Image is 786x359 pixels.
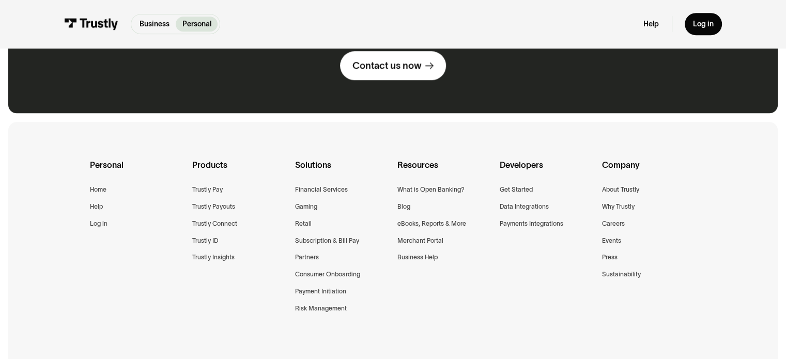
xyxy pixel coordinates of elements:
a: Business Help [397,252,437,263]
a: Why Trustly [602,201,635,212]
a: Payment Initiation [295,286,346,297]
div: Products [192,158,286,184]
a: Trustly Pay [192,184,223,195]
a: Events [602,236,621,246]
a: Merchant Portal [397,236,443,246]
a: Log in [685,13,722,35]
p: Business [140,19,169,29]
a: Subscription & Bill Pay [295,236,359,246]
a: Business [133,17,176,32]
a: Gaming [295,201,317,212]
a: eBooks, Reports & More [397,218,466,229]
div: Company [602,158,696,184]
a: Trustly Insights [192,252,235,263]
p: Personal [182,19,211,29]
a: Blog [397,201,410,212]
a: Personal [176,17,217,32]
div: Log in [693,19,714,28]
a: Trustly Connect [192,218,237,229]
a: Log in [90,218,107,229]
a: Home [90,184,106,195]
div: Solutions [295,158,389,184]
a: Get Started [500,184,533,195]
a: Financial Services [295,184,347,195]
a: Help [643,19,659,28]
div: Resources [397,158,491,184]
a: What is Open Banking? [397,184,464,195]
a: Payments Integrations [500,218,563,229]
img: Trustly Logo [64,18,118,29]
a: Sustainability [602,269,641,280]
div: Contact us now [352,59,421,72]
a: Careers [602,218,625,229]
a: Risk Management [295,303,346,314]
a: Trustly Payouts [192,201,235,212]
a: Retail [295,218,311,229]
div: Personal [90,158,184,184]
a: Trustly ID [192,236,218,246]
a: Consumer Onboarding [295,269,360,280]
a: Contact us now [340,51,446,80]
a: Data Integrations [500,201,549,212]
div: Developers [500,158,594,184]
a: Press [602,252,618,263]
a: Help [90,201,103,212]
a: Partners [295,252,318,263]
a: About Trustly [602,184,639,195]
